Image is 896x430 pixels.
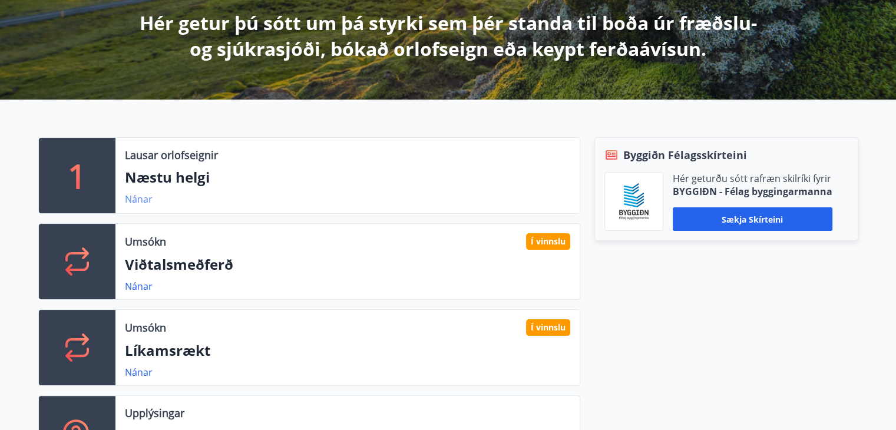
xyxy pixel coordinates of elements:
[125,254,570,274] p: Viðtalsmeðferð
[125,147,218,163] p: Lausar orlofseignir
[125,366,153,379] a: Nánar
[526,319,570,336] div: Í vinnslu
[125,320,166,335] p: Umsókn
[614,181,654,221] img: BKlGVmlTW1Qrz68WFGMFQUcXHWdQd7yePWMkvn3i.png
[623,147,747,163] span: Byggiðn Félagsskírteini
[125,405,184,421] p: Upplýsingar
[673,185,832,198] p: BYGGIÐN - Félag byggingarmanna
[125,340,570,360] p: Líkamsrækt
[137,10,759,62] p: Hér getur þú sótt um þá styrki sem þér standa til boða úr fræðslu- og sjúkrasjóði, bókað orlofsei...
[673,207,832,231] button: Sækja skírteini
[125,193,153,206] a: Nánar
[125,280,153,293] a: Nánar
[125,234,166,249] p: Umsókn
[68,153,87,198] p: 1
[673,172,832,185] p: Hér geturðu sótt rafræn skilríki fyrir
[125,167,570,187] p: Næstu helgi
[526,233,570,250] div: Í vinnslu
